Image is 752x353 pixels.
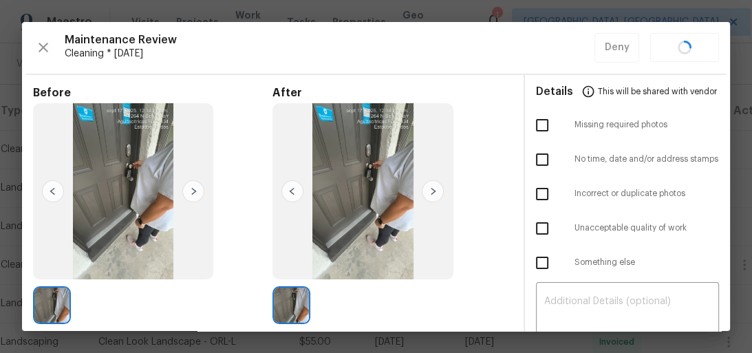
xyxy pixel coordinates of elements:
[525,211,731,246] div: Unacceptable quality of work
[422,180,444,202] img: right-chevron-button-url
[33,86,272,100] span: Before
[281,180,303,202] img: left-chevron-button-url
[65,47,594,61] span: Cleaning * [DATE]
[42,180,64,202] img: left-chevron-button-url
[536,75,573,108] span: Details
[272,86,512,100] span: After
[574,222,720,234] span: Unacceptable quality of work
[574,119,720,131] span: Missing required photos
[525,108,731,142] div: Missing required photos
[574,257,720,268] span: Something else
[65,33,594,47] span: Maintenance Review
[525,246,731,280] div: Something else
[525,142,731,177] div: No time, date and/or address stamps
[525,177,731,211] div: Incorrect or duplicate photos
[574,188,720,200] span: Incorrect or duplicate photos
[574,153,720,165] span: No time, date and/or address stamps
[182,180,204,202] img: right-chevron-button-url
[598,75,717,108] span: This will be shared with vendor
